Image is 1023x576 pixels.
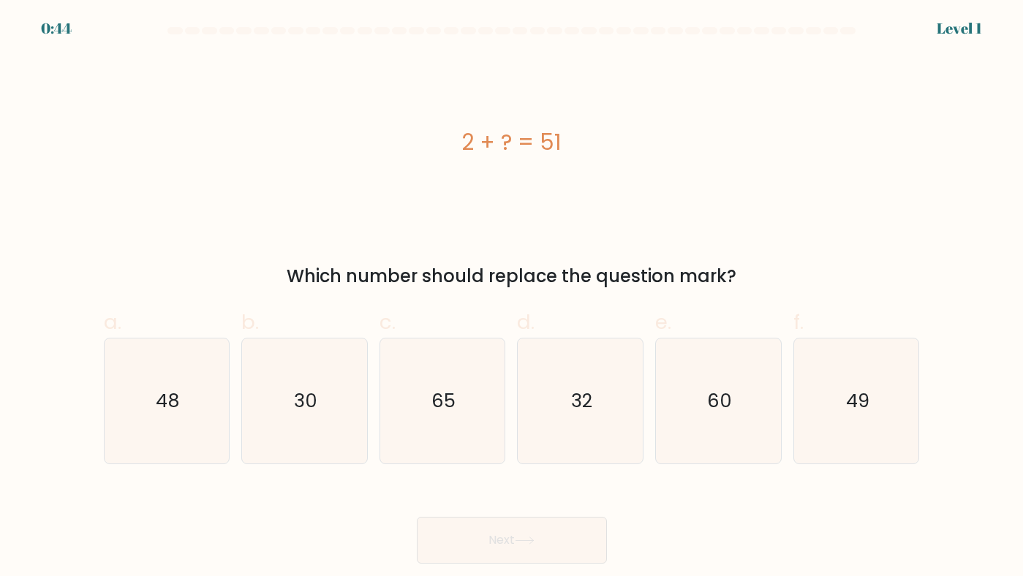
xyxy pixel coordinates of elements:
[417,517,607,564] button: Next
[41,18,72,39] div: 0:44
[517,308,535,336] span: d.
[104,308,121,336] span: a.
[104,126,920,159] div: 2 + ? = 51
[846,387,869,414] text: 49
[707,387,732,414] text: 60
[156,387,180,414] text: 48
[294,387,317,414] text: 30
[431,387,456,414] text: 65
[655,308,671,336] span: e.
[241,308,259,336] span: b.
[380,308,396,336] span: c.
[113,263,911,289] div: Which number should replace the question mark?
[937,18,982,39] div: Level 1
[571,387,592,414] text: 32
[793,308,804,336] span: f.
